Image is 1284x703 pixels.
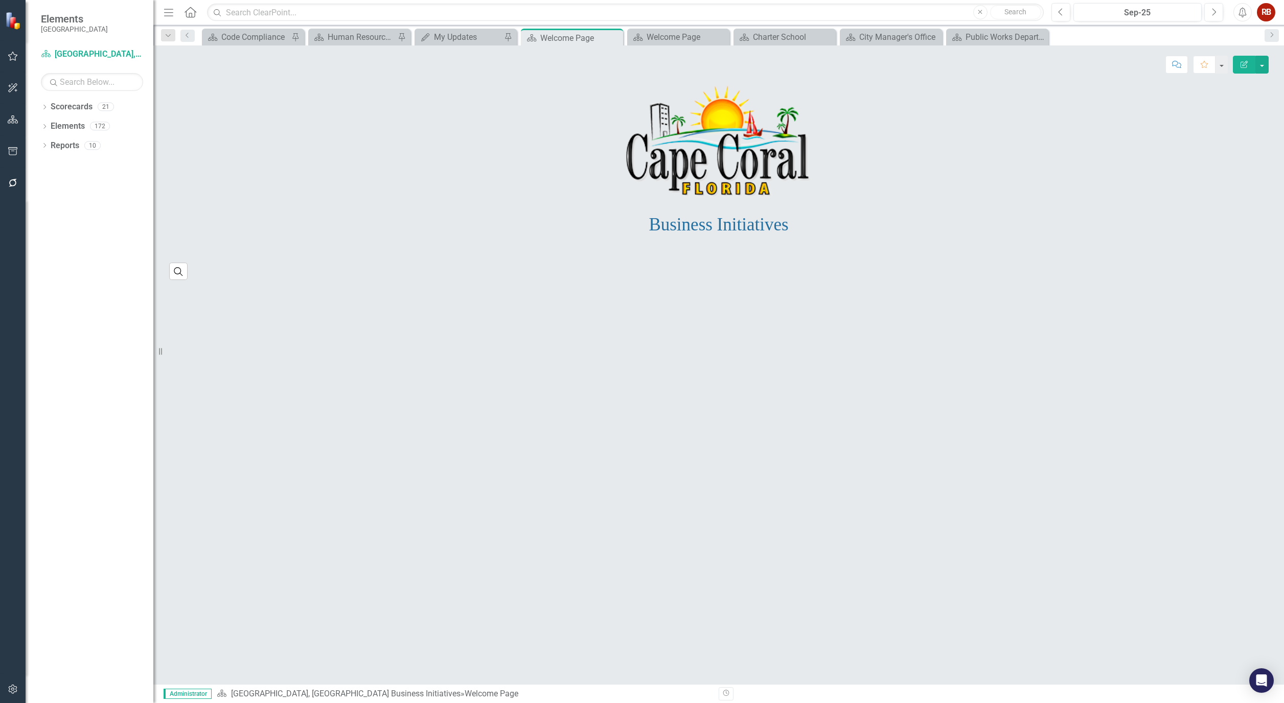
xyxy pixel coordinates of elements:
[41,13,108,25] span: Elements
[90,122,110,131] div: 172
[949,31,1046,43] a: Public Works Department
[311,31,395,43] a: Human Resources Analytics Dashboard
[1257,3,1275,21] button: RB
[5,11,23,29] img: ClearPoint Strategy
[990,5,1041,19] button: Search
[164,689,212,699] span: Administrator
[859,31,939,43] div: City Manager's Office
[753,31,833,43] div: Charter School
[41,73,143,91] input: Search Below...
[84,141,101,150] div: 10
[630,31,727,43] a: Welcome Page
[647,31,727,43] div: Welcome Page
[51,140,79,152] a: Reports
[204,31,289,43] a: Code Compliance
[1004,8,1026,16] span: Search
[1077,7,1198,19] div: Sep-25
[1249,668,1274,693] div: Open Intercom Messenger
[217,688,711,700] div: »
[626,84,812,199] img: Cape Coral, FL -- Logo
[207,4,1044,21] input: Search ClearPoint...
[465,689,518,698] div: Welcome Page
[1073,3,1202,21] button: Sep-25
[434,31,501,43] div: My Updates
[41,49,143,60] a: [GEOGRAPHIC_DATA], [GEOGRAPHIC_DATA] Business Initiatives
[966,31,1046,43] div: Public Works Department
[51,121,85,132] a: Elements
[231,689,461,698] a: [GEOGRAPHIC_DATA], [GEOGRAPHIC_DATA] Business Initiatives
[736,31,833,43] a: Charter School
[221,31,289,43] div: Code Compliance
[842,31,939,43] a: City Manager's Office
[98,103,114,111] div: 21
[41,25,108,33] small: [GEOGRAPHIC_DATA]
[649,215,788,235] span: Business Initiatives
[540,32,621,44] div: Welcome Page
[328,31,395,43] div: Human Resources Analytics Dashboard
[51,101,93,113] a: Scorecards
[417,31,501,43] a: My Updates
